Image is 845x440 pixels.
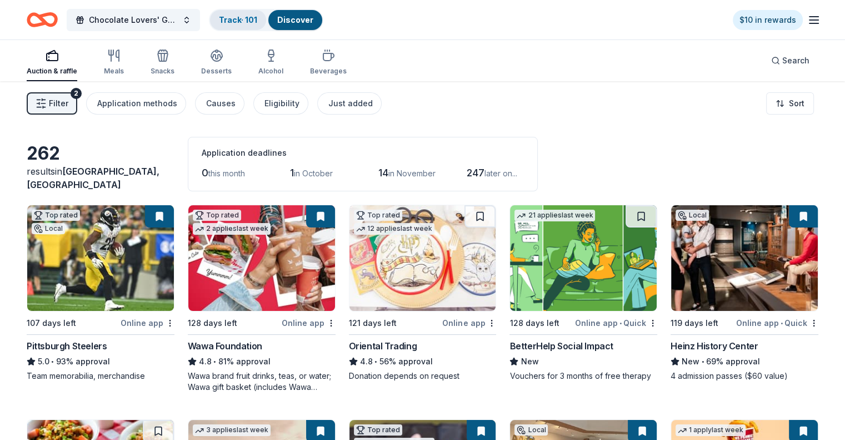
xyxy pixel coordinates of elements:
span: 14 [378,167,388,179]
span: • [374,357,377,366]
div: Auction & raffle [27,67,77,76]
button: Search [762,50,818,72]
div: Local [32,223,65,234]
div: Just added [328,97,373,110]
span: • [51,357,54,366]
div: Local [514,424,548,436]
button: Beverages [310,45,347,81]
div: 69% approval [671,355,818,368]
div: 81% approval [188,355,336,368]
div: Top rated [193,210,241,221]
a: Track· 101 [219,15,257,24]
a: Home [27,7,58,33]
div: Meals [104,67,124,76]
span: Filter [49,97,68,110]
div: 56% approval [349,355,497,368]
div: Top rated [354,424,402,436]
span: Chocolate Lovers' Gala [89,13,178,27]
div: Oriental Trading [349,339,417,353]
span: New [682,355,699,368]
img: Image for Pittsburgh Steelers [27,205,174,311]
a: Image for Oriental TradingTop rated12 applieslast week121 days leftOnline appOriental Trading4.8•... [349,205,497,382]
div: Online app [442,316,496,330]
div: Local [676,210,709,221]
button: Sort [766,92,814,115]
a: $10 in rewards [733,10,803,30]
span: New [521,355,538,368]
button: Chocolate Lovers' Gala [67,9,200,31]
button: Alcohol [258,45,283,81]
div: 128 days left [509,317,559,330]
div: Heinz History Center [671,339,758,353]
div: Wawa Foundation [188,339,262,353]
button: Causes [195,92,244,115]
div: 262 [27,142,174,165]
a: Discover [277,15,313,24]
div: Beverages [310,67,347,76]
span: in [27,166,159,190]
img: Image for BetterHelp Social Impact [510,205,657,311]
span: 5.0 [38,355,49,368]
div: Top rated [32,210,80,221]
button: Meals [104,45,124,81]
button: Auction & raffle [27,45,77,81]
div: 12 applies last week [354,223,434,235]
div: Alcohol [258,67,283,76]
div: Team memorabilia, merchandise [27,370,174,382]
span: • [213,357,216,366]
span: Sort [789,97,804,110]
div: Application methods [97,97,177,110]
span: in October [294,169,333,178]
span: 4.8 [199,355,212,368]
div: 2 [71,88,82,99]
a: Image for Wawa FoundationTop rated2 applieslast week128 days leftOnline appWawa Foundation4.8•81%... [188,205,336,393]
button: Filter2 [27,92,77,115]
span: 0 [202,167,208,179]
div: results [27,165,174,191]
div: 4 admission passes ($60 value) [671,370,818,382]
div: Causes [206,97,236,110]
span: 247 [467,167,484,179]
div: Vouchers for 3 months of free therapy [509,370,657,382]
div: Wawa brand fruit drinks, teas, or water; Wawa gift basket (includes Wawa products and coupons) [188,370,336,393]
div: 93% approval [27,355,174,368]
span: • [702,357,704,366]
span: 4.8 [360,355,373,368]
div: Eligibility [264,97,299,110]
span: in November [388,169,436,178]
span: • [781,319,783,328]
button: Track· 101Discover [209,9,323,31]
div: 2 applies last week [193,223,271,235]
div: Application deadlines [202,146,524,160]
div: 119 days left [671,317,718,330]
div: Pittsburgh Steelers [27,339,107,353]
a: Image for BetterHelp Social Impact21 applieslast week128 days leftOnline app•QuickBetterHelp Soci... [509,205,657,382]
img: Image for Heinz History Center [671,205,818,311]
button: Eligibility [253,92,308,115]
span: 1 [290,167,294,179]
button: Just added [317,92,382,115]
img: Image for Wawa Foundation [188,205,335,311]
div: Online app Quick [736,316,818,330]
button: Desserts [201,45,232,81]
span: Search [782,54,809,67]
div: 128 days left [188,317,237,330]
div: 3 applies last week [193,424,271,436]
span: • [619,319,622,328]
div: Top rated [354,210,402,221]
span: this month [208,169,245,178]
div: Donation depends on request [349,370,497,382]
button: Snacks [151,45,174,81]
div: 21 applies last week [514,210,595,221]
button: Application methods [86,92,186,115]
a: Image for Heinz History CenterLocal119 days leftOnline app•QuickHeinz History CenterNew•69% appro... [671,205,818,382]
div: Desserts [201,67,232,76]
div: BetterHelp Social Impact [509,339,613,353]
span: [GEOGRAPHIC_DATA], [GEOGRAPHIC_DATA] [27,166,159,190]
div: Snacks [151,67,174,76]
div: Online app Quick [575,316,657,330]
div: Online app [282,316,336,330]
a: Image for Pittsburgh SteelersTop ratedLocal107 days leftOnline appPittsburgh Steelers5.0•93% appr... [27,205,174,382]
div: 107 days left [27,317,76,330]
img: Image for Oriental Trading [349,205,496,311]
